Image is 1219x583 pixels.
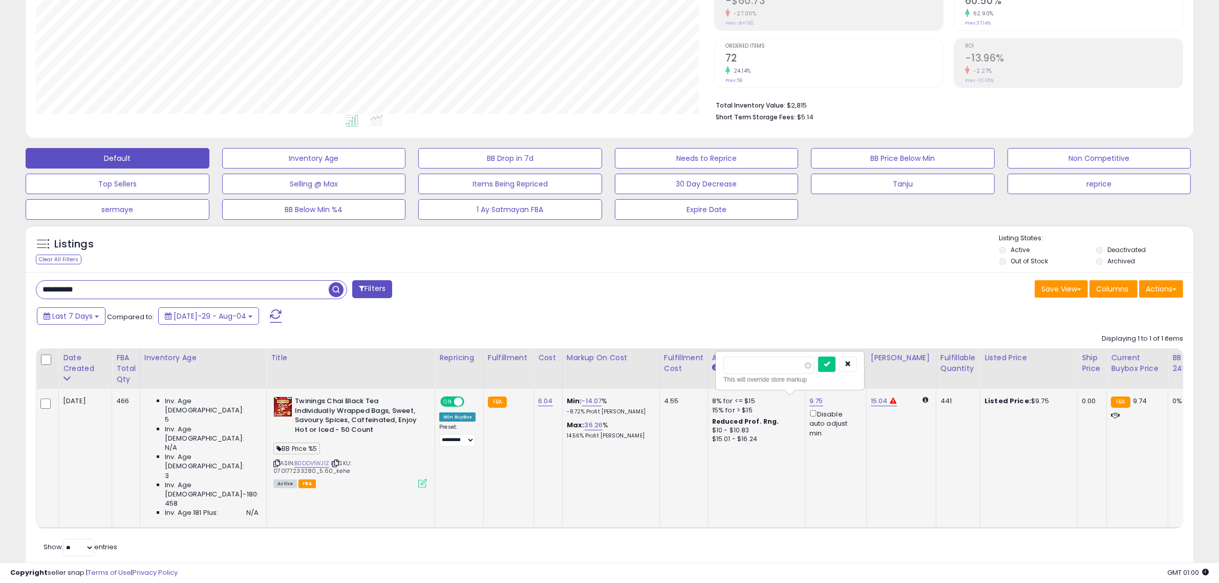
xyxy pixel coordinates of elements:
[10,568,178,578] div: seller snap | |
[999,234,1193,243] p: Listing States:
[1139,280,1183,298] button: Actions
[63,352,108,374] div: Date Created
[716,101,785,110] b: Total Inventory Value:
[965,20,991,26] small: Prev: 37.14%
[222,174,406,194] button: Selling @ Max
[1172,352,1210,374] div: BB Share 24h.
[615,148,799,169] button: Needs to Reprice
[273,443,320,454] span: BB Price %5
[712,352,801,363] div: Amazon Fees
[970,10,994,17] small: 62.90%
[664,397,700,406] div: 4.55
[246,508,259,517] span: N/A
[1089,280,1138,298] button: Columns
[1011,257,1048,265] label: Out of Stock
[165,397,259,415] span: Inv. Age [DEMOGRAPHIC_DATA]:
[116,352,136,385] div: FBA Total Qty
[294,459,329,468] a: B0DDV1WJ1Z
[463,398,479,406] span: OFF
[298,480,316,488] span: FBA
[273,459,351,474] span: | SKU: 070177233280_5.60_kehe
[37,307,105,325] button: Last 7 Days
[664,352,703,374] div: Fulfillment Cost
[809,396,823,406] a: 9.75
[562,348,659,389] th: The percentage added to the cost of goods (COGS) that forms the calculator for Min & Max prices.
[439,352,479,363] div: Repricing
[439,412,476,422] div: Win BuyBox
[63,397,104,406] div: [DATE]
[88,568,131,577] a: Terms of Use
[871,396,888,406] a: 15.04
[174,311,246,321] span: [DATE]-29 - Aug-04
[615,199,799,220] button: Expire Date
[567,352,655,363] div: Markup on Cost
[418,199,602,220] button: 1 Ay Satmayan FBA
[1008,174,1191,194] button: reprice
[439,424,476,447] div: Preset:
[36,255,81,264] div: Clear All Filters
[273,397,427,487] div: ASIN:
[1111,397,1130,408] small: FBA
[222,148,406,169] button: Inventory Age
[165,499,178,508] span: 458
[712,435,797,444] div: $15.01 - $16.24
[567,397,652,415] div: %
[985,352,1073,363] div: Listed Price
[985,397,1070,406] div: $9.75
[1035,280,1088,298] button: Save View
[295,397,419,437] b: Twinings Chai Black Tea Individually Wrapped Bags, Sweet, Savoury Spices, Caffeinated, Enjoy Hot ...
[52,311,93,321] span: Last 7 Days
[1172,397,1206,406] div: 0%
[1008,148,1191,169] button: Non Competitive
[26,148,209,169] button: Default
[871,352,932,363] div: [PERSON_NAME]
[965,44,1183,49] span: ROI
[144,352,262,363] div: Inventory Age
[811,174,995,194] button: Tanju
[116,397,132,406] div: 466
[965,77,994,84] small: Prev: -13.65%
[1082,397,1099,406] div: 0.00
[712,397,797,406] div: 8% for <= $15
[567,420,585,430] b: Max:
[725,52,943,66] h2: 72
[730,10,757,17] small: -27.00%
[1011,245,1030,254] label: Active
[1133,396,1147,406] span: 9.74
[985,396,1031,406] b: Listed Price:
[585,420,603,430] a: 36.26
[441,398,454,406] span: ON
[222,199,406,220] button: BB Below Min %4
[970,67,992,75] small: -2.27%
[730,67,751,75] small: 24.14%
[712,426,797,435] div: $10 - $10.83
[1107,245,1146,254] label: Deactivated
[165,425,259,443] span: Inv. Age [DEMOGRAPHIC_DATA]:
[488,397,507,408] small: FBA
[712,406,797,415] div: 15% for > $15
[725,20,754,26] small: Prev: -$47.82
[811,148,995,169] button: BB Price Below Min
[1111,352,1164,374] div: Current Buybox Price
[965,52,1183,66] h2: -13.96%
[418,174,602,194] button: Items Being Repriced
[352,280,392,298] button: Filters
[10,568,48,577] strong: Copyright
[133,568,178,577] a: Privacy Policy
[809,408,859,438] div: Disable auto adjust min
[797,112,814,122] span: $5.14
[712,363,718,372] small: Amazon Fees.
[712,417,779,426] b: Reduced Prof. Rng.
[1107,257,1135,265] label: Archived
[723,374,857,385] div: This will override store markup
[165,415,169,424] span: 5
[1096,284,1128,294] span: Columns
[940,397,972,406] div: 441
[1082,352,1102,374] div: Ship Price
[44,542,117,552] span: Show: entries
[567,421,652,440] div: %
[488,352,529,363] div: Fulfillment
[567,432,652,440] p: 14.56% Profit [PERSON_NAME]
[538,396,553,406] a: 6.04
[271,352,431,363] div: Title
